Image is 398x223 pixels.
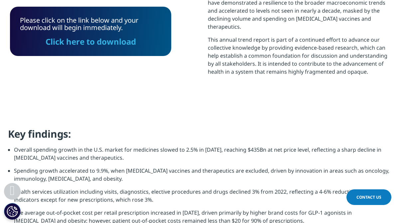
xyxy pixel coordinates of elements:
p: This annual trend report is part of a continued effort to advance our collective knowledge by pro... [208,36,388,81]
h4: Key findings: [8,127,390,146]
a: Contact Us [346,189,391,205]
button: Cookies Settings [4,203,21,220]
li: Overall spending growth in the U.S. market for medicines slowed to 2.5% in [DATE], reaching $435B... [14,146,390,167]
span: Contact Us [356,194,381,200]
a: Click here to download [46,36,136,47]
li: Health services utilization including visits, diagnostics, elective procedures and drugs declined... [14,188,390,209]
div: Please click on the link below and your download will begin immediately. [20,17,161,46]
li: Spending growth accelerated to 9.9%, when [MEDICAL_DATA] vaccines and therapeutics are excluded, ... [14,167,390,188]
